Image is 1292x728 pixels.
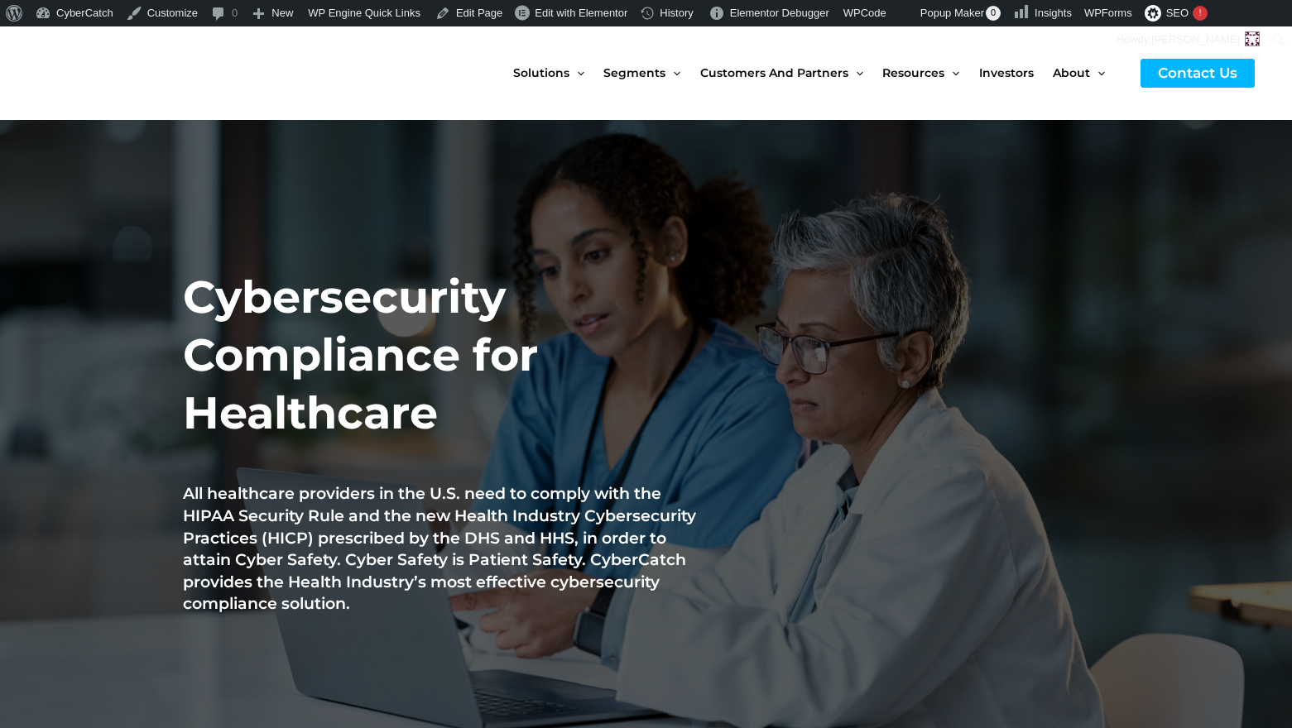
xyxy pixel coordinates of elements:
span: Customers and Partners [700,38,848,108]
span: Menu Toggle [848,38,863,108]
span: Investors [979,38,1034,108]
a: Howdy, [1111,26,1266,53]
div: ! [1193,6,1208,21]
a: Contact Us [1141,59,1255,88]
span: Solutions [513,38,569,108]
nav: Site Navigation: New Main Menu [513,38,1124,108]
a: Investors [979,38,1053,108]
span: 0 [986,6,1001,21]
span: Menu Toggle [665,38,680,108]
span: Edit with Elementor [535,7,627,19]
h1: All healthcare providers in the U.S. need to comply with the HIPAA Security Rule and the new Heal... [183,483,704,615]
img: CyberCatch [29,39,228,108]
span: Resources [882,38,944,108]
span: SEO [1166,7,1189,19]
h2: Cybersecurity Compliance for Healthcare [183,268,704,443]
span: Menu Toggle [1090,38,1105,108]
span: [PERSON_NAME] [1151,33,1240,45]
span: Segments [603,38,665,108]
span: Menu Toggle [569,38,584,108]
span: About [1053,38,1090,108]
span: Menu Toggle [944,38,959,108]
